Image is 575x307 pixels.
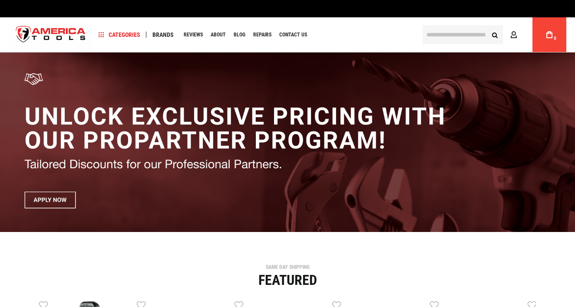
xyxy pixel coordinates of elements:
span: Contact Us [279,32,307,37]
span: Blog [234,32,245,37]
div: Featured [7,273,568,287]
a: 0 [541,17,558,52]
a: Brands [149,29,178,41]
span: Repairs [253,32,271,37]
a: Blog [230,29,249,41]
a: store logo [9,19,93,51]
div: SAME DAY SHIPPING [7,265,568,270]
a: Categories [95,29,144,41]
span: Categories [99,32,140,38]
a: Repairs [249,29,275,41]
span: About [211,32,226,37]
img: America Tools [9,19,93,51]
a: Contact Us [275,29,311,41]
button: Search [486,26,503,43]
a: About [207,29,230,41]
span: Brands [152,32,174,38]
a: Reviews [180,29,207,41]
span: 0 [554,36,556,41]
span: Reviews [184,32,203,37]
